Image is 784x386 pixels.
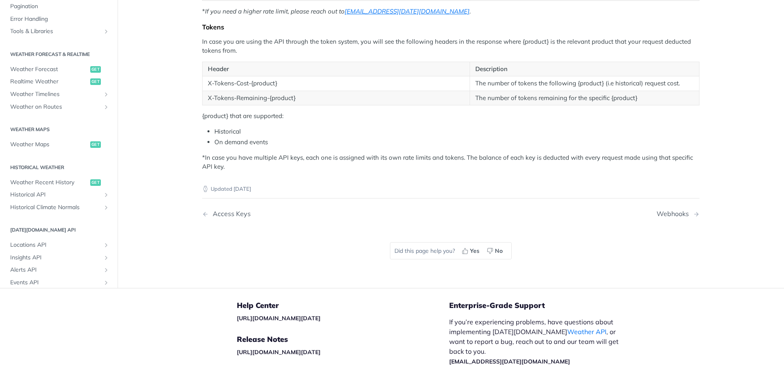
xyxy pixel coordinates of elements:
[90,141,101,148] span: get
[6,252,111,264] a: Insights APIShow subpages for Insights API
[237,335,449,344] h5: Release Notes
[103,204,109,211] button: Show subpages for Historical Climate Normals
[103,192,109,198] button: Show subpages for Historical API
[10,78,88,86] span: Realtime Weather
[6,13,111,25] a: Error Handling
[202,112,699,121] p: {product} that are supported:
[103,104,109,110] button: Show subpages for Weather on Routes
[10,65,88,74] span: Weather Forecast
[449,358,570,365] a: [EMAIL_ADDRESS][DATE][DOMAIN_NAME]
[6,101,111,113] a: Weather on RoutesShow subpages for Weather on Routes
[214,127,699,136] li: Historical
[203,91,470,105] td: X-Tokens-Remaining-{product}
[90,179,101,186] span: get
[390,242,512,259] div: Did this page help you?
[10,90,101,98] span: Weather Timelines
[567,328,606,336] a: Weather API
[345,7,470,15] a: [EMAIL_ADDRESS][DATE][DOMAIN_NAME]
[202,185,699,193] p: Updated [DATE]
[6,239,111,251] a: Locations APIShow subpages for Locations API
[103,254,109,261] button: Show subpages for Insights API
[6,227,111,234] h2: [DATE][DOMAIN_NAME] API
[6,63,111,76] a: Weather Forecastget
[6,76,111,88] a: Realtime Weatherget
[237,301,449,310] h5: Help Center
[10,178,88,187] span: Weather Recent History
[470,76,699,91] td: The number of tokens the following {product} (i.e historical) request cost.
[6,51,111,58] h2: Weather Forecast & realtime
[459,245,484,257] button: Yes
[202,153,699,172] p: *In case you have multiple API keys, each one is assigned with its own rate limits and tokens. Th...
[470,247,479,255] span: Yes
[103,267,109,274] button: Show subpages for Alerts API
[6,138,111,151] a: Weather Mapsget
[214,138,699,147] li: On demand events
[6,26,111,38] a: Tools & LibrariesShow subpages for Tools & Libraries
[202,37,699,56] p: In case you are using the API through the token system, you will see the following headers in the...
[10,103,101,111] span: Weather on Routes
[209,210,251,218] div: Access Keys
[6,164,111,171] h2: Historical Weather
[470,91,699,105] td: The number of tokens remaining for the specific {product}
[657,210,693,218] div: Webhooks
[203,76,470,91] td: X-Tokens-Cost-{product}
[657,210,699,218] a: Next Page: Webhooks
[470,62,699,76] th: Description
[237,315,321,322] a: [URL][DOMAIN_NAME][DATE]
[90,79,101,85] span: get
[6,264,111,277] a: Alerts APIShow subpages for Alerts API
[10,279,101,287] span: Events API
[6,0,111,13] a: Pagination
[449,301,640,310] h5: Enterprise-Grade Support
[103,279,109,286] button: Show subpages for Events API
[10,241,101,249] span: Locations API
[237,348,321,356] a: [URL][DOMAIN_NAME][DATE]
[90,66,101,73] span: get
[202,202,699,226] nav: Pagination Controls
[10,28,101,36] span: Tools & Libraries
[6,201,111,214] a: Historical Climate NormalsShow subpages for Historical Climate Normals
[203,62,470,76] th: Header
[10,2,109,11] span: Pagination
[10,266,101,274] span: Alerts API
[6,88,111,100] a: Weather TimelinesShow subpages for Weather Timelines
[6,189,111,201] a: Historical APIShow subpages for Historical API
[495,247,503,255] span: No
[103,242,109,248] button: Show subpages for Locations API
[6,176,111,189] a: Weather Recent Historyget
[103,91,109,98] button: Show subpages for Weather Timelines
[6,126,111,133] h2: Weather Maps
[103,29,109,35] button: Show subpages for Tools & Libraries
[202,210,415,218] a: Previous Page: Access Keys
[10,254,101,262] span: Insights API
[10,203,101,212] span: Historical Climate Normals
[484,245,507,257] button: No
[10,191,101,199] span: Historical API
[205,7,471,15] em: If you need a higher rate limit, please reach out to .
[449,317,627,366] p: If you’re experiencing problems, have questions about implementing [DATE][DOMAIN_NAME] , or want ...
[10,141,88,149] span: Weather Maps
[10,15,109,23] span: Error Handling
[6,277,111,289] a: Events APIShow subpages for Events API
[202,23,699,31] div: Tokens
